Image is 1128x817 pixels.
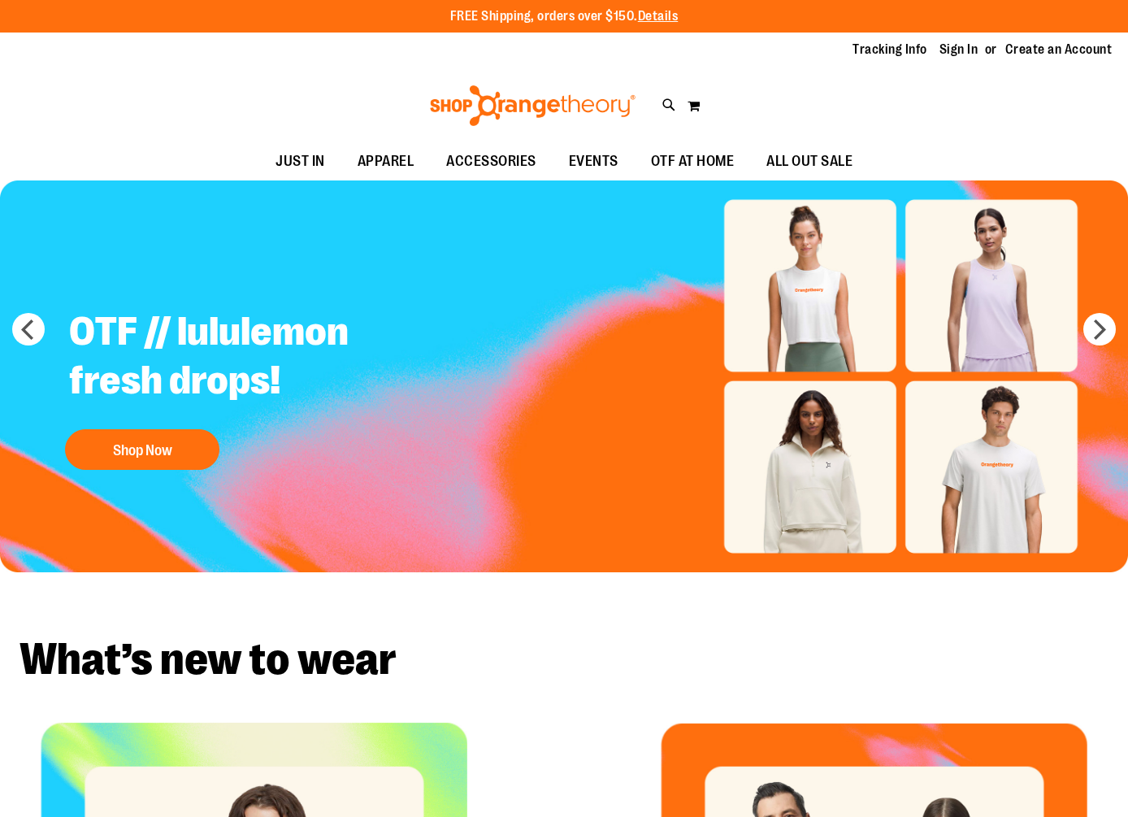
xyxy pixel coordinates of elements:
[766,143,853,180] span: ALL OUT SALE
[446,143,536,180] span: ACCESSORIES
[20,637,1108,682] h2: What’s new to wear
[1083,313,1116,345] button: next
[65,429,219,470] button: Shop Now
[1005,41,1113,59] a: Create an Account
[569,143,618,180] span: EVENTS
[638,9,679,24] a: Details
[939,41,978,59] a: Sign In
[358,143,414,180] span: APPAREL
[651,143,735,180] span: OTF AT HOME
[12,313,45,345] button: prev
[853,41,927,59] a: Tracking Info
[450,7,679,26] p: FREE Shipping, orders over $150.
[57,295,461,478] a: OTF // lululemon fresh drops! Shop Now
[427,85,638,126] img: Shop Orangetheory
[57,295,461,421] h2: OTF // lululemon fresh drops!
[275,143,325,180] span: JUST IN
